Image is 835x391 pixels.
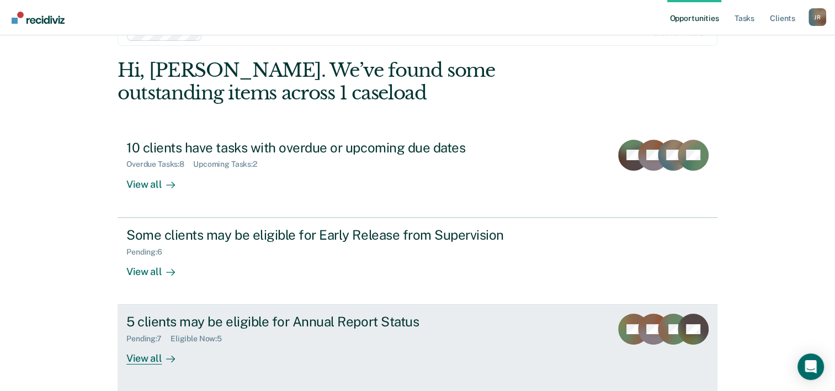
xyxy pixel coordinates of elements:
[12,12,65,24] img: Recidiviz
[126,140,514,156] div: 10 clients have tasks with overdue or upcoming due dates
[118,59,597,104] div: Hi, [PERSON_NAME]. We’ve found some outstanding items across 1 caseload
[126,334,171,344] div: Pending : 7
[797,353,824,380] div: Open Intercom Messenger
[126,227,514,243] div: Some clients may be eligible for Early Release from Supervision
[809,8,826,26] button: Profile dropdown button
[126,247,171,257] div: Pending : 6
[126,160,193,169] div: Overdue Tasks : 8
[118,131,717,218] a: 10 clients have tasks with overdue or upcoming due datesOverdue Tasks:8Upcoming Tasks:2View all
[193,160,266,169] div: Upcoming Tasks : 2
[126,256,188,278] div: View all
[118,218,717,305] a: Some clients may be eligible for Early Release from SupervisionPending:6View all
[126,314,514,330] div: 5 clients may be eligible for Annual Report Status
[126,344,188,365] div: View all
[126,169,188,191] div: View all
[809,8,826,26] div: J R
[171,334,231,344] div: Eligible Now : 5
